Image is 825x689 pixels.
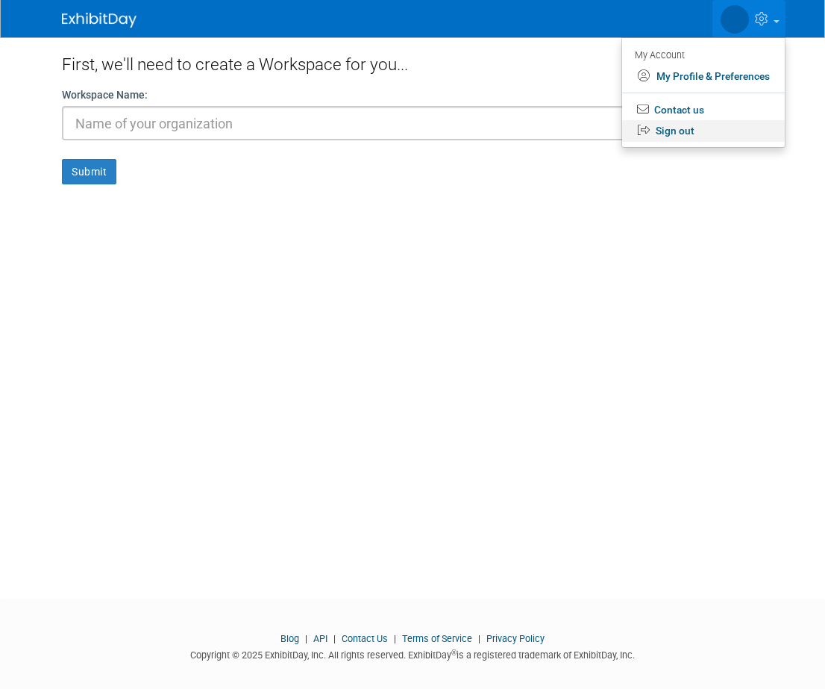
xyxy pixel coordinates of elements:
a: Sign out [622,120,785,142]
sup: ® [451,649,457,657]
a: Contact us [622,99,785,121]
span: | [390,633,400,644]
a: API [313,633,327,644]
a: Blog [280,633,299,644]
img: ExhibitDay [62,13,137,28]
a: Terms of Service [402,633,472,644]
a: My Profile & Preferences [622,66,785,87]
div: First, we'll need to create a Workspace for you... [62,37,763,87]
input: Name of your organization [62,106,763,140]
span: | [474,633,484,644]
img: Rob Deschenes [721,5,749,34]
a: Contact Us [342,633,388,644]
span: | [330,633,339,644]
span: | [301,633,311,644]
label: Workspace Name: [62,87,148,102]
button: Submit [62,159,116,184]
a: Privacy Policy [486,633,545,644]
div: My Account [635,46,770,63]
